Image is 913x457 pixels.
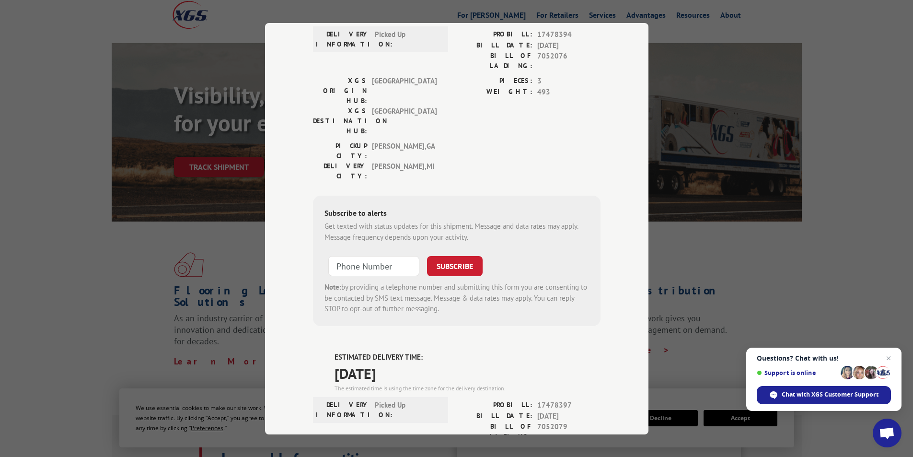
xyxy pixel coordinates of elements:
div: by providing a telephone number and submitting this form you are consenting to be contacted by SM... [324,282,589,315]
span: Support is online [757,369,837,376]
span: [PERSON_NAME] , GA [372,141,437,161]
label: BILL OF LADING: [457,51,532,71]
span: 7052079 [537,422,601,442]
label: WEIGHT: [457,86,532,97]
label: XGS DESTINATION HUB: [313,106,367,136]
div: Chat with XGS Customer Support [757,386,891,404]
span: 17478394 [537,29,601,40]
span: [DATE] [335,363,601,384]
span: Close chat [883,352,894,364]
label: DELIVERY INFORMATION: [316,29,370,49]
input: Phone Number [328,256,419,276]
span: [PERSON_NAME] , MI [372,161,437,181]
span: [DATE] [537,40,601,51]
label: PROBILL: [457,400,532,411]
label: XGS ORIGIN HUB: [313,76,367,106]
label: DELIVERY INFORMATION: [316,400,370,420]
button: SUBSCRIBE [427,256,483,276]
div: Subscribe to alerts [324,207,589,221]
div: Get texted with status updates for this shipment. Message and data rates may apply. Message frequ... [324,221,589,243]
label: BILL DATE: [457,40,532,51]
span: Picked Up [375,29,439,49]
label: BILL OF LADING: [457,422,532,442]
span: [GEOGRAPHIC_DATA] [372,76,437,106]
label: PROBILL: [457,29,532,40]
span: [GEOGRAPHIC_DATA] [372,106,437,136]
span: 3 [537,76,601,87]
span: 493 [537,86,601,97]
label: PIECES: [457,76,532,87]
label: DELIVERY CITY: [313,161,367,181]
strong: Note: [324,282,341,292]
span: 17478397 [537,400,601,411]
div: Open chat [873,419,901,447]
label: BILL DATE: [457,410,532,422]
span: Questions? Chat with us! [757,354,891,362]
span: Chat with XGS Customer Support [782,390,878,399]
div: The estimated time is using the time zone for the delivery destination. [335,384,601,393]
label: PICKUP CITY: [313,141,367,161]
label: ESTIMATED DELIVERY TIME: [335,352,601,363]
span: Picked Up [375,400,439,420]
span: 7052076 [537,51,601,71]
span: [DATE] [537,410,601,422]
